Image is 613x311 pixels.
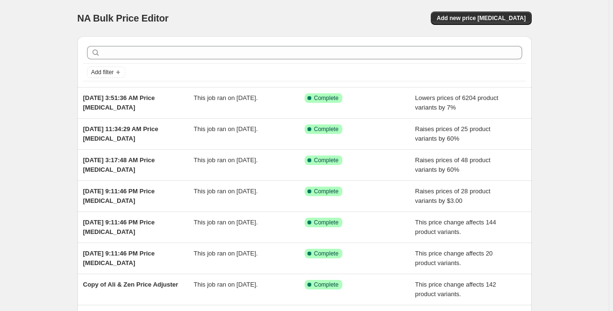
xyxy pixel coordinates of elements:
[415,125,491,142] span: Raises prices of 25 product variants by 60%
[87,67,125,78] button: Add filter
[415,281,496,298] span: This price change affects 142 product variants.
[77,13,169,23] span: NA Bulk Price Editor
[83,250,155,267] span: [DATE] 9:11:46 PM Price [MEDICAL_DATA]
[415,156,491,173] span: Raises prices of 48 product variants by 60%
[314,156,339,164] span: Complete
[314,219,339,226] span: Complete
[415,188,491,204] span: Raises prices of 28 product variants by $3.00
[431,11,531,25] button: Add new price [MEDICAL_DATA]
[415,250,493,267] span: This price change affects 20 product variants.
[415,94,498,111] span: Lowers prices of 6204 product variants by 7%
[194,156,258,164] span: This job ran on [DATE].
[194,188,258,195] span: This job ran on [DATE].
[314,125,339,133] span: Complete
[314,188,339,195] span: Complete
[437,14,525,22] span: Add new price [MEDICAL_DATA]
[83,125,159,142] span: [DATE] 11:34:29 AM Price [MEDICAL_DATA]
[83,188,155,204] span: [DATE] 9:11:46 PM Price [MEDICAL_DATA]
[83,156,155,173] span: [DATE] 3:17:48 AM Price [MEDICAL_DATA]
[194,219,258,226] span: This job ran on [DATE].
[314,94,339,102] span: Complete
[194,125,258,133] span: This job ran on [DATE].
[194,250,258,257] span: This job ran on [DATE].
[194,281,258,288] span: This job ran on [DATE].
[83,94,155,111] span: [DATE] 3:51:36 AM Price [MEDICAL_DATA]
[314,281,339,289] span: Complete
[194,94,258,101] span: This job ran on [DATE].
[415,219,496,235] span: This price change affects 144 product variants.
[314,250,339,257] span: Complete
[83,219,155,235] span: [DATE] 9:11:46 PM Price [MEDICAL_DATA]
[91,68,114,76] span: Add filter
[83,281,178,288] span: Copy of Ali & Zen Price Adjuster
